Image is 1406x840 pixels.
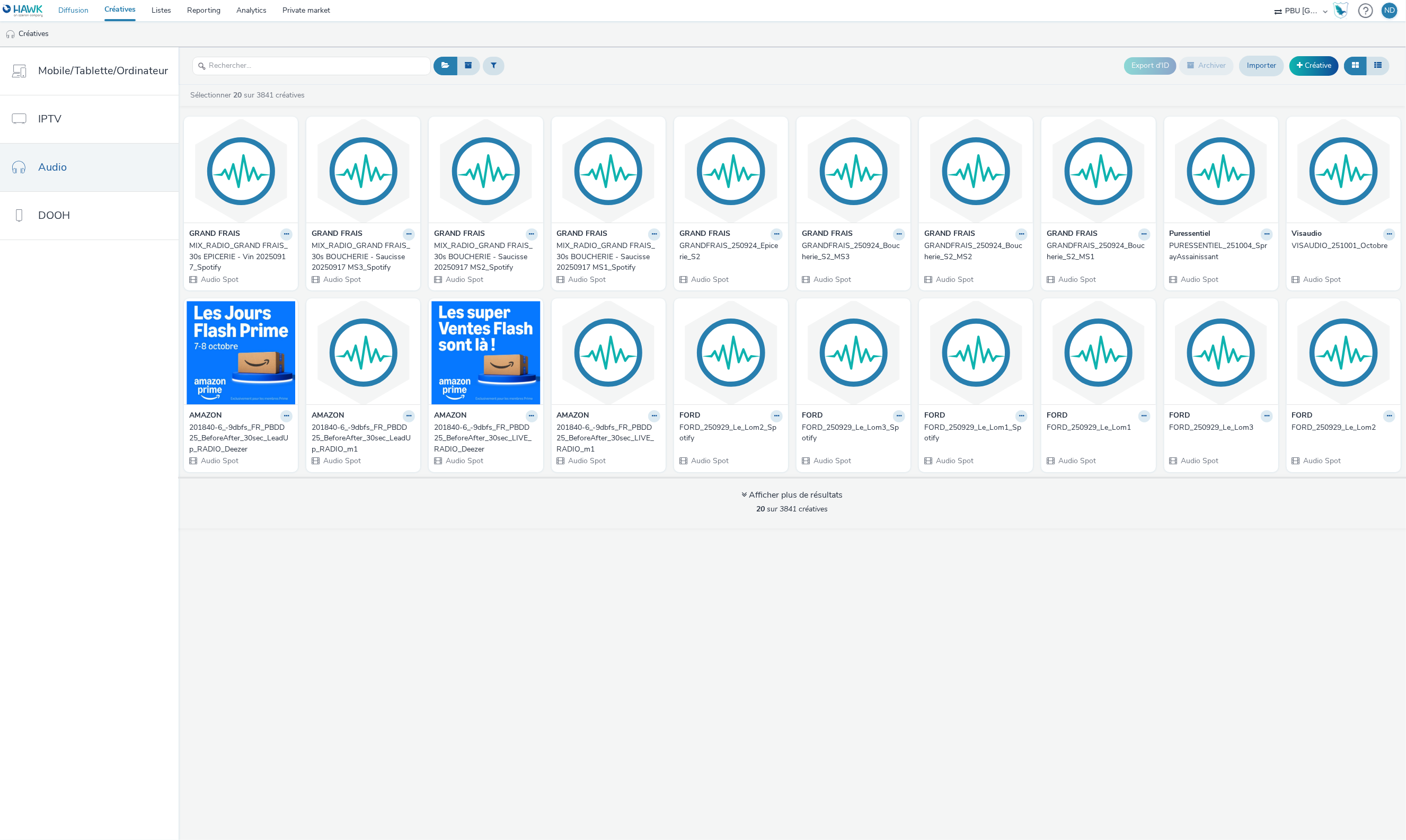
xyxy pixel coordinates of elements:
[1170,422,1269,433] div: FORD_250929_Le_Lom3
[924,410,945,422] strong: FORD
[1292,422,1395,433] a: FORD_250929_Le_Lom2
[1384,3,1395,19] div: ND
[431,301,540,404] img: 201840-6_-9dbfs_FR_PBDD25_BeforeAfter_30sec_LIVE_RADIO_Deezer visual
[812,275,851,285] span: Audio Spot
[1124,57,1177,74] button: Export d'ID
[312,241,415,273] a: MIX_RADIO_GRAND FRAIS_30s BOUCHERIE - Saucisse 20250917 MS3_Spotify
[554,301,663,404] img: 201840-6_-9dbfs_FR_PBDD25_BeforeAfter_30sec_LIVE_RADIO_m1 visual
[679,422,783,444] a: FORD_250929_Le_Lom2_Spotify
[554,119,663,223] img: MIX_RADIO_GRAND FRAIS_30s BOUCHERIE - Saucisse 20250917 MS1_Spotify visual
[557,241,656,273] div: MIX_RADIO_GRAND FRAIS_30s BOUCHERIE - Saucisse 20250917 MS1_Spotify
[200,456,238,466] span: Audio Spot
[189,410,222,422] strong: AMAZON
[1047,422,1150,433] a: FORD_250929_Le_Lom1
[924,228,975,241] strong: GRAND FRAIS
[802,241,901,262] div: GRANDFRAIS_250924_Boucherie_S2_MS3
[677,119,785,223] img: GRANDFRAIS_250924_Epicerie_S2 visual
[1047,241,1150,262] a: GRANDFRAIS_250924_Boucherie_S2_MS1
[309,301,418,404] img: 201840-6_-9dbfs_FR_PBDD25_BeforeAfter_30sec_LeadUp_RADIO_m1 visual
[557,422,656,455] div: 201840-6_-9dbfs_FR_PBDD25_BeforeAfter_30sec_LIVE_RADIO_m1
[1289,301,1398,404] img: FORD_250929_Le_Lom2 visual
[434,410,466,422] strong: AMAZON
[192,57,431,75] input: Rechercher...
[1044,301,1153,404] img: FORD_250929_Le_Lom1 visual
[799,301,908,404] img: FORD_250929_Le_Lom3_Spotify visual
[924,241,1028,262] a: GRANDFRAIS_250924_Boucherie_S2_MS2
[799,119,908,223] img: GRANDFRAIS_250924_Boucherie_S2_MS3 visual
[924,422,1028,444] a: FORD_250929_Le_Lom1_Spotify
[1366,57,1390,75] button: Liste
[434,228,485,241] strong: GRAND FRAIS
[1303,456,1341,466] span: Audio Spot
[1170,241,1273,262] a: PURESSENTIEL_251004_SprayAssainissant
[434,422,533,455] div: 201840-6_-9dbfs_FR_PBDD25_BeforeAfter_30sec_LIVE_RADIO_Deezer
[802,410,823,422] strong: FORD
[924,241,1023,262] div: GRANDFRAIS_250924_Boucherie_S2_MS2
[38,160,67,175] span: Audio
[935,275,974,285] span: Audio Spot
[690,275,729,285] span: Audio Spot
[802,422,905,444] a: FORD_250929_Le_Lom3_Spotify
[742,489,843,501] div: Afficher plus de résultats
[1170,410,1191,422] strong: FORD
[1180,275,1219,285] span: Audio Spot
[445,456,483,466] span: Audio Spot
[690,456,729,466] span: Audio Spot
[802,241,905,262] a: GRANDFRAIS_250924_Boucherie_S2_MS3
[1333,2,1353,19] a: Hawk Academy
[434,422,537,455] a: 201840-6_-9dbfs_FR_PBDD25_BeforeAfter_30sec_LIVE_RADIO_Deezer
[312,228,362,241] strong: GRAND FRAIS
[1057,456,1096,466] span: Audio Spot
[1167,119,1276,223] img: PURESSENTIEL_251004_SprayAssainissant visual
[189,90,309,100] a: Sélectionner sur 3841 créatives
[38,208,70,223] span: DOOH
[1167,301,1276,404] img: FORD_250929_Le_Lom3 visual
[568,456,606,466] span: Audio Spot
[1292,410,1313,422] strong: FORD
[434,241,537,273] a: MIX_RADIO_GRAND FRAIS_30s BOUCHERIE - Saucisse 20250917 MS2_Spotify
[679,241,779,262] div: GRANDFRAIS_250924_Epicerie_S2
[1292,241,1391,251] div: VISAUDIO_251001_Octobre
[1289,119,1398,223] img: VISAUDIO_251001_Octobre visual
[924,422,1023,444] div: FORD_250929_Le_Lom1_Spotify
[1333,2,1349,19] img: Hawk Academy
[1180,456,1219,466] span: Audio Spot
[679,228,730,241] strong: GRAND FRAIS
[679,241,783,262] a: GRANDFRAIS_250924_Epicerie_S2
[557,410,589,422] strong: AMAZON
[445,275,483,285] span: Audio Spot
[1289,56,1339,75] a: Créative
[200,275,238,285] span: Audio Spot
[757,504,765,514] strong: 20
[312,422,415,455] a: 201840-6_-9dbfs_FR_PBDD25_BeforeAfter_30sec_LeadUp_RADIO_m1
[1292,422,1391,433] div: FORD_250929_Le_Lom2
[1239,56,1284,76] a: Importer
[1292,228,1322,241] strong: Visaudio
[189,228,240,241] strong: GRAND FRAIS
[677,301,785,404] img: FORD_250929_Le_Lom2_Spotify visual
[189,422,288,455] div: 201840-6_-9dbfs_FR_PBDD25_BeforeAfter_30sec_LeadUp_RADIO_Deezer
[1047,228,1098,241] strong: GRAND FRAIS
[322,275,361,285] span: Audio Spot
[322,456,361,466] span: Audio Spot
[312,410,344,422] strong: AMAZON
[1057,275,1096,285] span: Audio Spot
[557,241,660,273] a: MIX_RADIO_GRAND FRAIS_30s BOUCHERIE - Saucisse 20250917 MS1_Spotify
[431,119,540,223] img: MIX_RADIO_GRAND FRAIS_30s BOUCHERIE - Saucisse 20250917 MS2_Spotify visual
[1292,241,1395,251] a: VISAUDIO_251001_Octobre
[757,504,828,514] span: sur 3841 créatives
[1170,241,1269,262] div: PURESSENTIEL_251004_SprayAssainissant
[935,456,974,466] span: Audio Spot
[38,111,61,127] span: IPTV
[557,228,608,241] strong: GRAND FRAIS
[922,301,1030,404] img: FORD_250929_Le_Lom1_Spotify visual
[3,4,43,17] img: undefined Logo
[434,241,533,273] div: MIX_RADIO_GRAND FRAIS_30s BOUCHERIE - Saucisse 20250917 MS2_Spotify
[802,228,853,241] strong: GRAND FRAIS
[1047,410,1068,422] strong: FORD
[802,422,901,444] div: FORD_250929_Le_Lom3_Spotify
[187,301,295,404] img: 201840-6_-9dbfs_FR_PBDD25_BeforeAfter_30sec_LeadUp_RADIO_Deezer visual
[312,422,411,455] div: 201840-6_-9dbfs_FR_PBDD25_BeforeAfter_30sec_LeadUp_RADIO_m1
[189,422,293,455] a: 201840-6_-9dbfs_FR_PBDD25_BeforeAfter_30sec_LeadUp_RADIO_Deezer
